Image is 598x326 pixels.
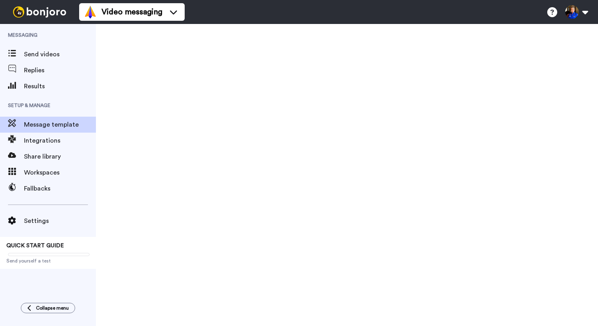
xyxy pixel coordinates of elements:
span: Integrations [24,136,96,145]
img: vm-color.svg [84,6,97,18]
span: Send videos [24,50,96,59]
span: Settings [24,216,96,226]
span: Collapse menu [36,305,69,311]
span: Fallbacks [24,184,96,193]
img: bj-logo-header-white.svg [10,6,70,18]
span: QUICK START GUIDE [6,243,64,248]
span: Share library [24,152,96,161]
span: Replies [24,66,96,75]
span: Send yourself a test [6,258,90,264]
button: Collapse menu [21,303,75,313]
span: Results [24,81,96,91]
span: Video messaging [102,6,162,18]
span: Message template [24,120,96,129]
span: Workspaces [24,168,96,177]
